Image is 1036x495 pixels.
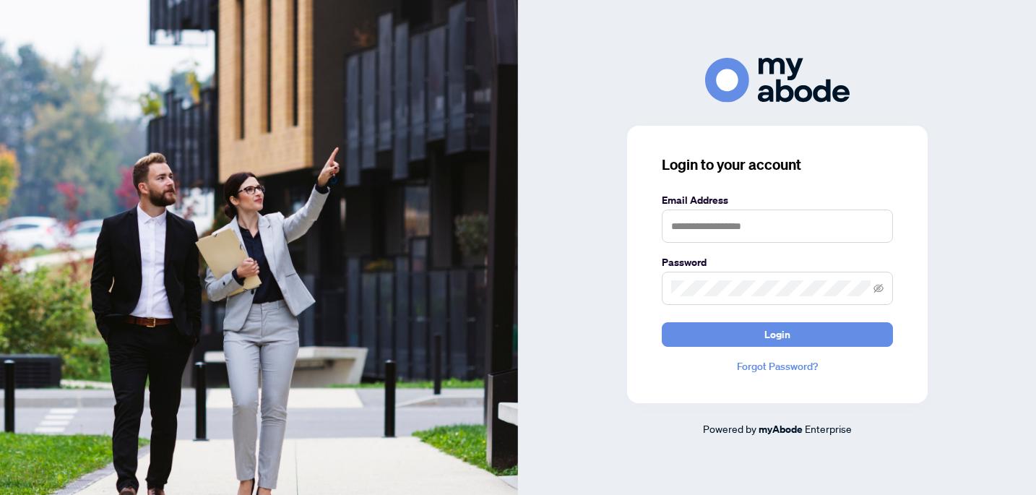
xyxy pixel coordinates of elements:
a: Forgot Password? [662,358,893,374]
label: Password [662,254,893,270]
span: Powered by [703,422,756,435]
span: Enterprise [805,422,852,435]
span: Login [764,323,790,346]
img: ma-logo [705,58,850,102]
span: eye-invisible [873,283,884,293]
button: Login [662,322,893,347]
h3: Login to your account [662,155,893,175]
label: Email Address [662,192,893,208]
a: myAbode [759,421,803,437]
